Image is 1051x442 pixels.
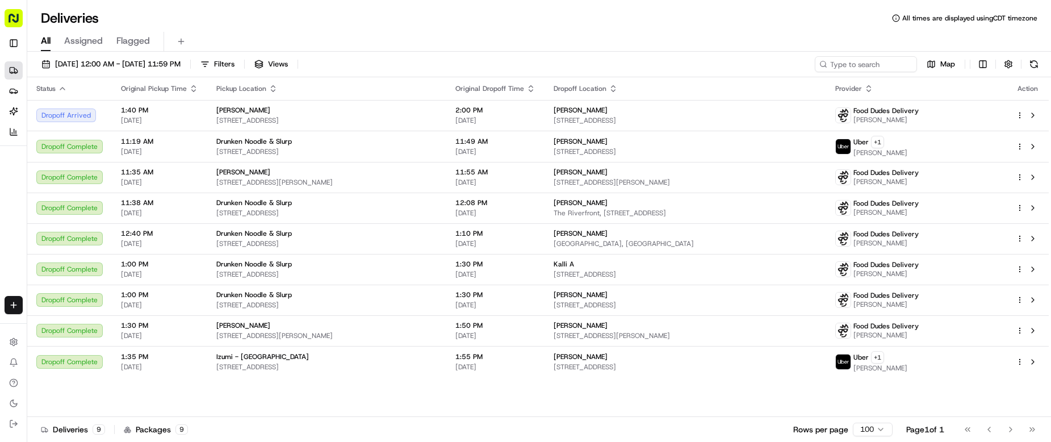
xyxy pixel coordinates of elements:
p: Rows per page [793,424,848,435]
img: food_dudes.png [836,231,851,246]
h1: Deliveries [41,9,99,27]
span: 11:19 AM [121,137,198,146]
span: Uber [853,137,869,147]
span: [PERSON_NAME] [853,331,919,340]
img: 1736555255976-a54dd68f-1ca7-489b-9aae-adbdc363a1c4 [23,208,32,217]
span: Flagged [116,34,150,48]
span: [PERSON_NAME] [554,321,608,330]
span: [DATE] [455,178,535,187]
span: Drunken Noodle & Slurp [216,260,292,269]
span: [DATE] [121,209,198,218]
span: 1:35 PM [121,352,198,361]
span: Drunken Noodle & Slurp [216,290,292,299]
a: Powered byPylon [80,282,137,291]
div: 9 [175,424,188,435]
span: [DATE] [121,116,198,125]
img: food_dudes.png [836,170,851,185]
p: Welcome 👋 [11,46,207,64]
div: 9 [93,424,105,435]
span: 1:00 PM [121,260,198,269]
span: [PERSON_NAME] [216,168,270,177]
div: Page 1 of 1 [906,424,944,435]
span: [STREET_ADDRESS] [554,147,817,156]
span: [DATE] [121,362,198,372]
span: 1:40 PM [121,106,198,115]
span: [DATE] [455,116,535,125]
span: 1:00 PM [121,290,198,299]
span: 1:30 PM [455,260,535,269]
span: [STREET_ADDRESS][PERSON_NAME] [554,178,817,187]
span: [PERSON_NAME] [853,148,907,157]
span: [PERSON_NAME] [554,290,608,299]
span: [PERSON_NAME] [554,229,608,238]
img: food_dudes.png [836,323,851,338]
button: +1 [871,136,884,148]
span: 12:08 PM [455,198,535,207]
span: [PERSON_NAME] [853,208,919,217]
span: 11:38 AM [121,198,198,207]
img: Asif Zaman Khan [11,197,30,215]
span: [PERSON_NAME] [216,106,270,115]
div: Start new chat [51,109,186,120]
img: 1736555255976-a54dd68f-1ca7-489b-9aae-adbdc363a1c4 [11,109,32,130]
span: [PERSON_NAME] [554,106,608,115]
span: [STREET_ADDRESS] [216,116,437,125]
button: Map [922,56,960,72]
span: Dropoff Location [554,84,606,93]
input: Clear [30,74,187,86]
span: [STREET_ADDRESS] [216,362,437,372]
button: Views [249,56,293,72]
span: Kalli A [554,260,574,269]
span: [PERSON_NAME] [853,364,907,373]
span: [DATE] [455,362,535,372]
span: Knowledge Base [23,255,87,266]
span: Food Dudes Delivery [853,199,919,208]
span: [PERSON_NAME] [554,352,608,361]
span: [STREET_ADDRESS][PERSON_NAME] [216,331,437,340]
input: Type to search [815,56,917,72]
span: [PERSON_NAME] [853,300,919,309]
img: 8016278978528_b943e370aa5ada12b00a_72.png [24,109,44,130]
button: See all [176,146,207,160]
span: Food Dudes Delivery [853,322,919,331]
span: Pickup Location [216,84,266,93]
span: [STREET_ADDRESS] [554,362,817,372]
span: [STREET_ADDRESS][PERSON_NAME] [216,178,437,187]
span: 11:55 AM [455,168,535,177]
span: 1:30 PM [121,321,198,330]
span: Food Dudes Delivery [853,168,919,177]
span: 1:10 PM [455,229,535,238]
button: [DATE] 12:00 AM - [DATE] 11:59 PM [36,56,186,72]
span: • [81,177,85,186]
a: 💻API Documentation [91,250,187,270]
img: Nash [11,12,34,35]
span: [PERSON_NAME] [554,198,608,207]
span: [DATE] [455,239,535,248]
span: [DATE] [121,178,198,187]
span: [DATE] 12:00 AM - [DATE] 11:59 PM [55,59,181,69]
span: [PERSON_NAME] [216,321,270,330]
span: [STREET_ADDRESS] [554,116,817,125]
span: Filters [214,59,235,69]
span: [DATE] [121,239,198,248]
span: 1:50 PM [455,321,535,330]
span: [STREET_ADDRESS] [554,301,817,310]
span: [STREET_ADDRESS] [554,270,817,279]
span: 2:00 PM [455,106,535,115]
span: 12:40 PM [121,229,198,238]
span: [DATE] [121,331,198,340]
span: Map [940,59,955,69]
span: 11:35 AM [121,168,198,177]
span: Views [268,59,288,69]
div: Packages [124,424,188,435]
span: [DATE] [121,147,198,156]
span: [DATE] [455,147,535,156]
span: Drunken Noodle & Slurp [216,137,292,146]
img: food_dudes.png [836,201,851,215]
span: [DATE] [455,301,535,310]
span: [PERSON_NAME] [554,137,608,146]
span: The Riverfront, [STREET_ADDRESS] [554,209,817,218]
span: Provider [835,84,862,93]
img: FDD Support [11,166,30,184]
span: All times are displayed using CDT timezone [902,14,1037,23]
